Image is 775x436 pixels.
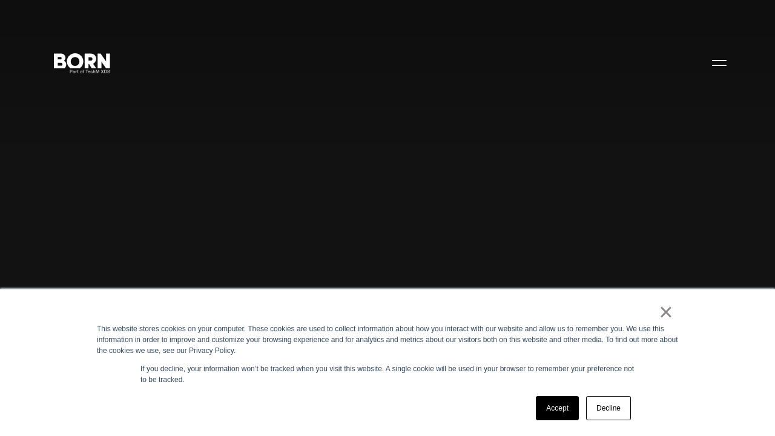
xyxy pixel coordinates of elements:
[705,50,734,75] button: Open
[586,396,631,420] a: Decline
[536,396,579,420] a: Accept
[140,363,635,385] p: If you decline, your information won’t be tracked when you visit this website. A single cookie wi...
[97,323,678,356] div: This website stores cookies on your computer. These cookies are used to collect information about...
[659,306,673,317] a: ×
